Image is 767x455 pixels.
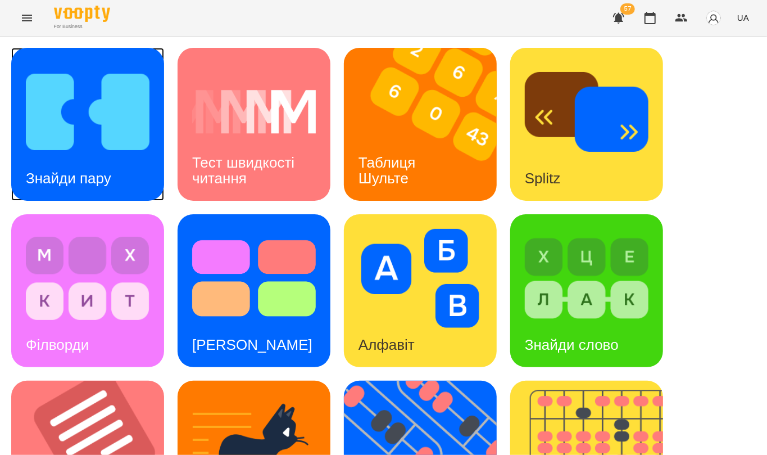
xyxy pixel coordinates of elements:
[344,214,497,367] a: АлфавітАлфавіт
[733,7,754,28] button: UA
[178,214,330,367] a: Тест Струпа[PERSON_NAME]
[525,62,648,161] img: Splitz
[510,48,663,201] a: SplitzSplitz
[26,170,111,187] h3: Знайди пару
[706,10,721,26] img: avatar_s.png
[26,62,149,161] img: Знайди пару
[344,48,497,201] a: Таблиця ШультеТаблиця Шульте
[344,48,511,201] img: Таблиця Шульте
[11,214,164,367] a: ФілвордиФілворди
[192,336,312,353] h3: [PERSON_NAME]
[54,23,110,30] span: For Business
[192,62,316,161] img: Тест швидкості читання
[26,229,149,328] img: Філворди
[11,48,164,201] a: Знайди паруЗнайди пару
[525,229,648,328] img: Знайди слово
[620,3,635,15] span: 57
[525,170,561,187] h3: Splitz
[192,154,298,186] h3: Тест швидкості читання
[737,12,749,24] span: UA
[13,4,40,31] button: Menu
[178,48,330,201] a: Тест швидкості читанняТест швидкості читання
[192,229,316,328] img: Тест Струпа
[510,214,663,367] a: Знайди словоЗнайди слово
[358,336,415,353] h3: Алфавіт
[525,336,619,353] h3: Знайди слово
[358,229,482,328] img: Алфавіт
[26,336,89,353] h3: Філворди
[54,6,110,22] img: Voopty Logo
[358,154,420,186] h3: Таблиця Шульте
